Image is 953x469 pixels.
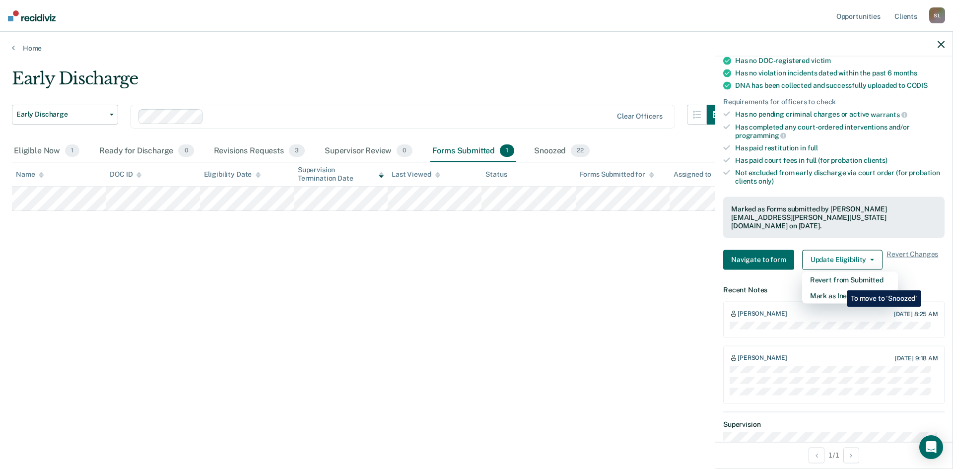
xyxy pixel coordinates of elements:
[802,287,898,303] button: Mark as Ineligible
[723,285,945,294] dt: Recent Notes
[758,177,774,185] span: only)
[392,170,440,179] div: Last Viewed
[735,144,945,152] div: Has paid restitution in
[894,311,938,318] div: [DATE] 8:25 AM
[16,110,106,119] span: Early Discharge
[907,81,928,89] span: CODIS
[580,170,654,179] div: Forms Submitted for
[397,144,412,157] span: 0
[430,140,517,162] div: Forms Submitted
[16,170,44,179] div: Name
[843,447,859,463] button: Next Opportunity
[723,98,945,106] div: Requirements for officers to check
[735,110,945,119] div: Has no pending criminal charges or active
[808,144,818,152] span: full
[893,69,917,77] span: months
[735,123,945,139] div: Has completed any court-ordered interventions and/or
[323,140,414,162] div: Supervisor Review
[674,170,720,179] div: Assigned to
[723,420,945,428] dt: Supervision
[735,156,945,164] div: Has paid court fees in full (for probation
[895,354,938,361] div: [DATE] 9:18 AM
[12,68,727,97] div: Early Discharge
[12,44,941,53] a: Home
[929,7,945,23] div: S L
[809,447,824,463] button: Previous Opportunity
[735,57,945,65] div: Has no DOC-registered
[738,310,787,318] div: [PERSON_NAME]
[802,271,898,287] button: Revert from Submitted
[738,354,787,362] div: [PERSON_NAME]
[485,170,507,179] div: Status
[12,140,81,162] div: Eligible Now
[532,140,592,162] div: Snoozed
[735,132,786,139] span: programming
[811,57,831,65] span: victim
[204,170,261,179] div: Eligibility Date
[802,250,883,269] button: Update Eligibility
[571,144,590,157] span: 22
[500,144,514,157] span: 1
[65,144,79,157] span: 1
[178,144,194,157] span: 0
[110,170,141,179] div: DOC ID
[731,205,937,230] div: Marked as Forms submitted by [PERSON_NAME][EMAIL_ADDRESS][PERSON_NAME][US_STATE][DOMAIN_NAME] on ...
[212,140,307,162] div: Revisions Requests
[723,250,798,269] a: Navigate to form link
[735,168,945,185] div: Not excluded from early discharge via court order (for probation clients
[886,250,938,269] span: Revert Changes
[723,250,794,269] button: Navigate to form
[97,140,196,162] div: Ready for Discharge
[617,112,663,121] div: Clear officers
[871,110,907,118] span: warrants
[8,10,56,21] img: Recidiviz
[919,435,943,459] div: Open Intercom Messenger
[735,81,945,90] div: DNA has been collected and successfully uploaded to
[864,156,887,164] span: clients)
[715,442,953,468] div: 1 / 1
[289,144,305,157] span: 3
[735,69,945,77] div: Has no violation incidents dated within the past 6
[298,166,384,183] div: Supervision Termination Date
